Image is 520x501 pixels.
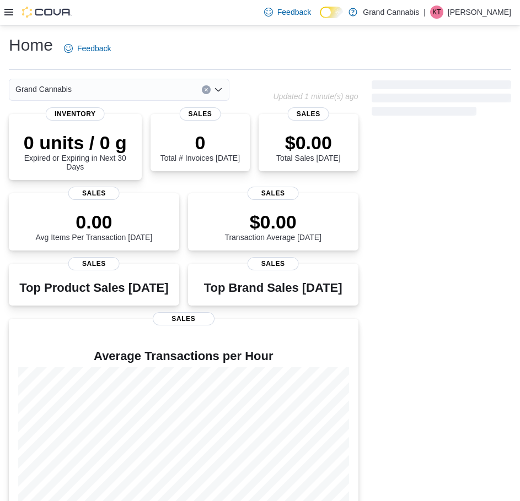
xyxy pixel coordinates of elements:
button: Open list of options [214,85,223,94]
div: Transaction Average [DATE] [224,211,321,242]
h3: Top Product Sales [DATE] [19,281,168,295]
h4: Average Transactions per Hour [18,350,350,363]
a: Feedback [260,1,315,23]
p: 0 [160,132,240,154]
a: Feedback [60,37,115,59]
img: Cova [22,7,72,18]
p: 0 units / 0 g [18,132,133,154]
div: Expired or Expiring in Next 30 Days [18,132,133,171]
h3: Top Brand Sales [DATE] [204,281,342,295]
p: 0.00 [35,211,152,233]
span: Feedback [277,7,311,18]
button: Clear input [202,85,211,94]
span: Sales [288,107,329,121]
div: Avg Items Per Transaction [DATE] [35,211,152,242]
div: Kelly Trudel [430,6,443,19]
span: Sales [179,107,221,121]
h1: Home [9,34,53,56]
p: $0.00 [276,132,340,154]
span: Sales [248,257,299,270]
p: Updated 1 minute(s) ago [273,92,358,101]
span: KT [432,6,441,19]
p: [PERSON_NAME] [448,6,511,19]
span: Sales [153,312,215,325]
span: Sales [248,187,299,200]
span: Loading [372,83,511,118]
span: Inventory [46,107,105,121]
span: Feedback [77,43,111,54]
span: Grand Cannabis [15,83,72,96]
span: Sales [68,257,120,270]
p: | [423,6,426,19]
input: Dark Mode [320,7,343,18]
div: Total # Invoices [DATE] [160,132,240,162]
p: $0.00 [224,211,321,233]
div: Total Sales [DATE] [276,132,340,162]
span: Sales [68,187,120,200]
p: Grand Cannabis [363,6,419,19]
